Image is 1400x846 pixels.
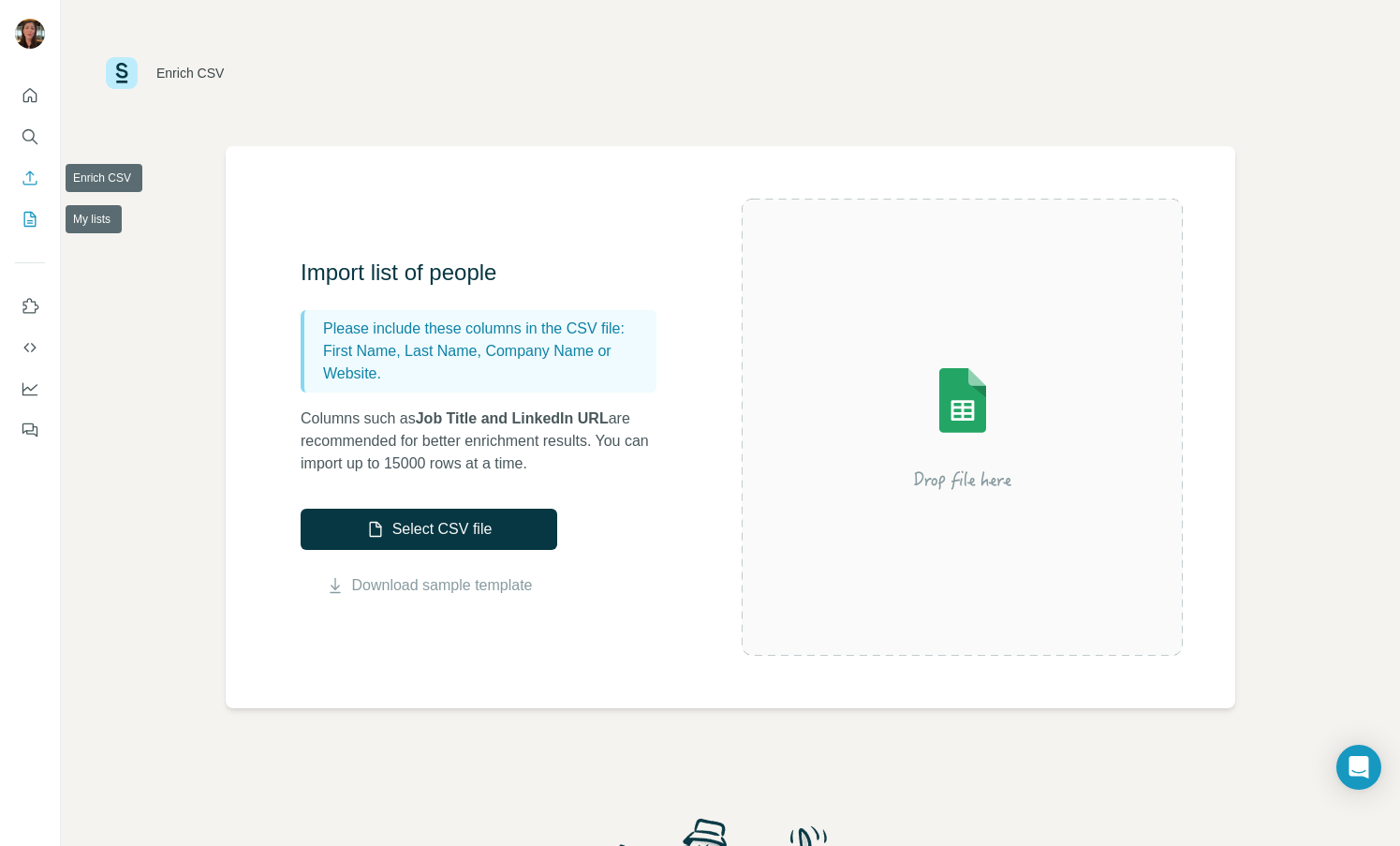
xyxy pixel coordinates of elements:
[15,289,45,323] button: Use Surfe on LinkedIn
[794,315,1131,540] img: Surfe Illustration - Drop file here or select below
[323,318,649,340] p: Please include these columns in the CSV file:
[15,331,45,364] button: Use Surfe API
[352,574,533,597] a: Download sample template
[15,79,45,112] button: Quick start
[15,161,45,195] button: Enrich CSV
[106,57,138,89] img: Surfe Logo
[416,410,609,426] span: Job Title and LinkedIn URL
[323,340,649,385] p: First Name, Last Name, Company Name or Website.
[301,509,557,550] button: Select CSV file
[15,372,45,406] button: Dashboard
[156,64,224,82] div: Enrich CSV
[301,258,675,288] h3: Import list of people
[15,19,45,49] img: Avatar
[15,413,45,447] button: Feedback
[15,202,45,236] button: My lists
[1336,745,1381,790] div: Open Intercom Messenger
[15,120,45,154] button: Search
[301,408,675,475] p: Columns such as are recommended for better enrichment results. You can import up to 15000 rows at...
[301,574,557,597] button: Download sample template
